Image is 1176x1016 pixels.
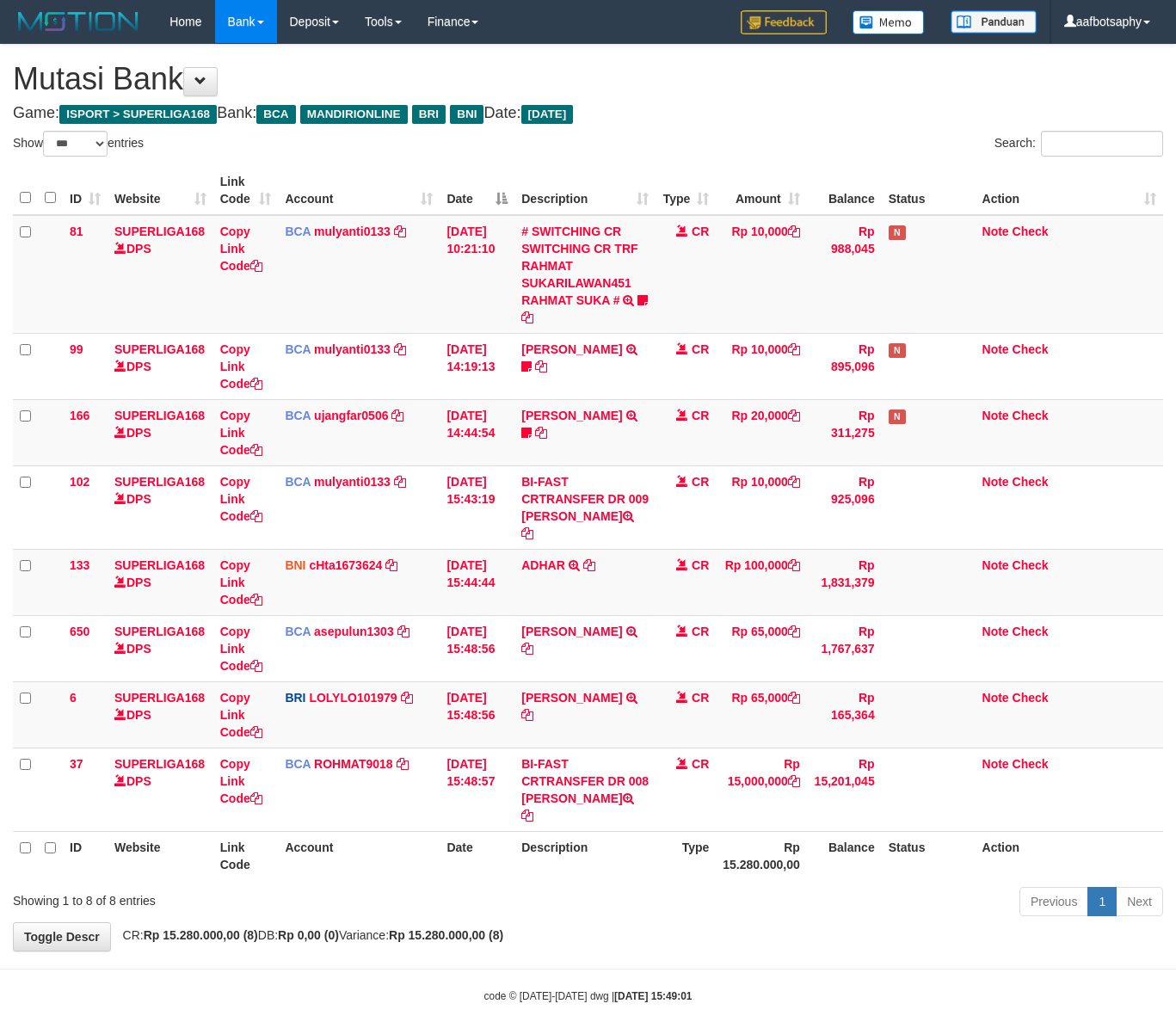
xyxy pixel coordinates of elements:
span: BNI [450,105,483,124]
td: Rp 1,831,379 [807,549,882,615]
a: Copy Link Code [220,558,262,607]
a: Toggle Descr [13,922,111,951]
td: Rp 988,045 [807,215,882,334]
span: 166 [70,409,89,422]
th: Status [882,166,976,215]
td: [DATE] 15:43:19 [440,465,514,549]
td: [DATE] 15:48:57 [440,748,514,831]
a: Copy Rp 10,000 to clipboard [788,342,800,356]
input: Search: [1041,131,1163,157]
a: SUPERLIGA168 [114,409,205,422]
td: DPS [108,549,213,615]
a: mulyanti0133 [314,342,391,356]
span: Has Note [889,409,906,424]
span: CR [692,342,709,356]
a: mulyanti0133 [314,475,391,489]
a: Copy Link Code [220,409,262,457]
a: SUPERLIGA168 [114,757,205,771]
th: Action: activate to sort column ascending [976,166,1163,215]
div: Showing 1 to 8 of 8 entries [13,885,477,909]
a: Copy ROHMAT9018 to clipboard [397,757,409,771]
span: [DATE] [521,105,574,124]
span: 81 [70,225,83,238]
label: Search: [994,131,1163,157]
a: Copy Link Code [220,342,262,391]
th: Date: activate to sort column descending [440,166,514,215]
span: 6 [70,691,77,705]
td: Rp 65,000 [716,681,807,748]
a: Note [982,757,1009,771]
a: Previous [1019,887,1088,916]
a: Check [1013,558,1049,572]
a: Copy Link Code [220,225,262,273]
a: asepulun1303 [314,625,394,638]
th: Type: activate to sort column ascending [656,166,716,215]
span: BCA [285,625,311,638]
a: # SWITCHING CR SWITCHING CR TRF RAHMAT SUKARILAWAN451 RAHMAT SUKA # [521,225,637,307]
th: Balance [807,831,882,880]
a: Copy Rp 20,000 to clipboard [788,409,800,422]
td: DPS [108,681,213,748]
img: MOTION_logo.png [13,9,144,34]
span: CR [692,475,709,489]
a: Copy ujangfar0506 to clipboard [391,409,403,422]
img: panduan.png [951,10,1037,34]
a: ADHAR [521,558,565,572]
a: [PERSON_NAME] [521,409,622,422]
a: Check [1013,757,1049,771]
th: Rp 15.280.000,00 [716,831,807,880]
td: [DATE] 15:44:44 [440,549,514,615]
a: [PERSON_NAME] [521,625,622,638]
select: Showentries [43,131,108,157]
a: SUPERLIGA168 [114,342,205,356]
a: Copy mulyanti0133 to clipboard [394,225,406,238]
a: Note [982,225,1009,238]
a: SUPERLIGA168 [114,475,205,489]
span: CR [692,558,709,572]
span: Has Note [889,225,906,240]
span: CR [692,409,709,422]
a: Copy BI-FAST CRTRANSFER DR 009 AHMAD AMARUDIN to clipboard [521,526,533,540]
th: Action [976,831,1163,880]
a: Copy DEWI MAYA SARI to clipboard [521,708,533,722]
h4: Game: Bank: Date: [13,105,1163,122]
label: Show entries [13,131,144,157]
td: Rp 15,000,000 [716,748,807,831]
th: ID: activate to sort column ascending [63,166,108,215]
h1: Mutasi Bank [13,62,1163,96]
td: DPS [108,215,213,334]
td: Rp 10,000 [716,333,807,399]
a: SUPERLIGA168 [114,225,205,238]
a: Next [1116,887,1163,916]
td: Rp 15,201,045 [807,748,882,831]
td: Rp 10,000 [716,215,807,334]
strong: Rp 15.280.000,00 (8) [389,928,503,942]
td: [DATE] 14:19:13 [440,333,514,399]
a: Check [1013,475,1049,489]
th: Link Code: activate to sort column ascending [213,166,279,215]
a: Copy Rp 15,000,000 to clipboard [788,774,800,788]
span: CR [692,757,709,771]
a: [PERSON_NAME] [521,691,622,705]
td: DPS [108,465,213,549]
td: [DATE] 15:48:56 [440,615,514,681]
a: Copy Rp 65,000 to clipboard [788,691,800,705]
a: Copy Link Code [220,757,262,805]
a: SUPERLIGA168 [114,625,205,638]
td: DPS [108,748,213,831]
td: Rp 1,767,637 [807,615,882,681]
img: Button%20Memo.svg [853,10,925,34]
a: Copy Link Code [220,475,262,523]
span: BCA [285,757,311,771]
strong: [DATE] 15:49:01 [614,990,692,1002]
a: Note [982,409,1009,422]
a: [PERSON_NAME] [521,342,622,356]
a: Note [982,691,1009,705]
th: Website [108,831,213,880]
span: BCA [285,342,311,356]
span: 37 [70,757,83,771]
span: 650 [70,625,89,638]
a: Note [982,342,1009,356]
a: Copy LOLYLO101979 to clipboard [401,691,413,705]
strong: Rp 0,00 (0) [278,928,339,942]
